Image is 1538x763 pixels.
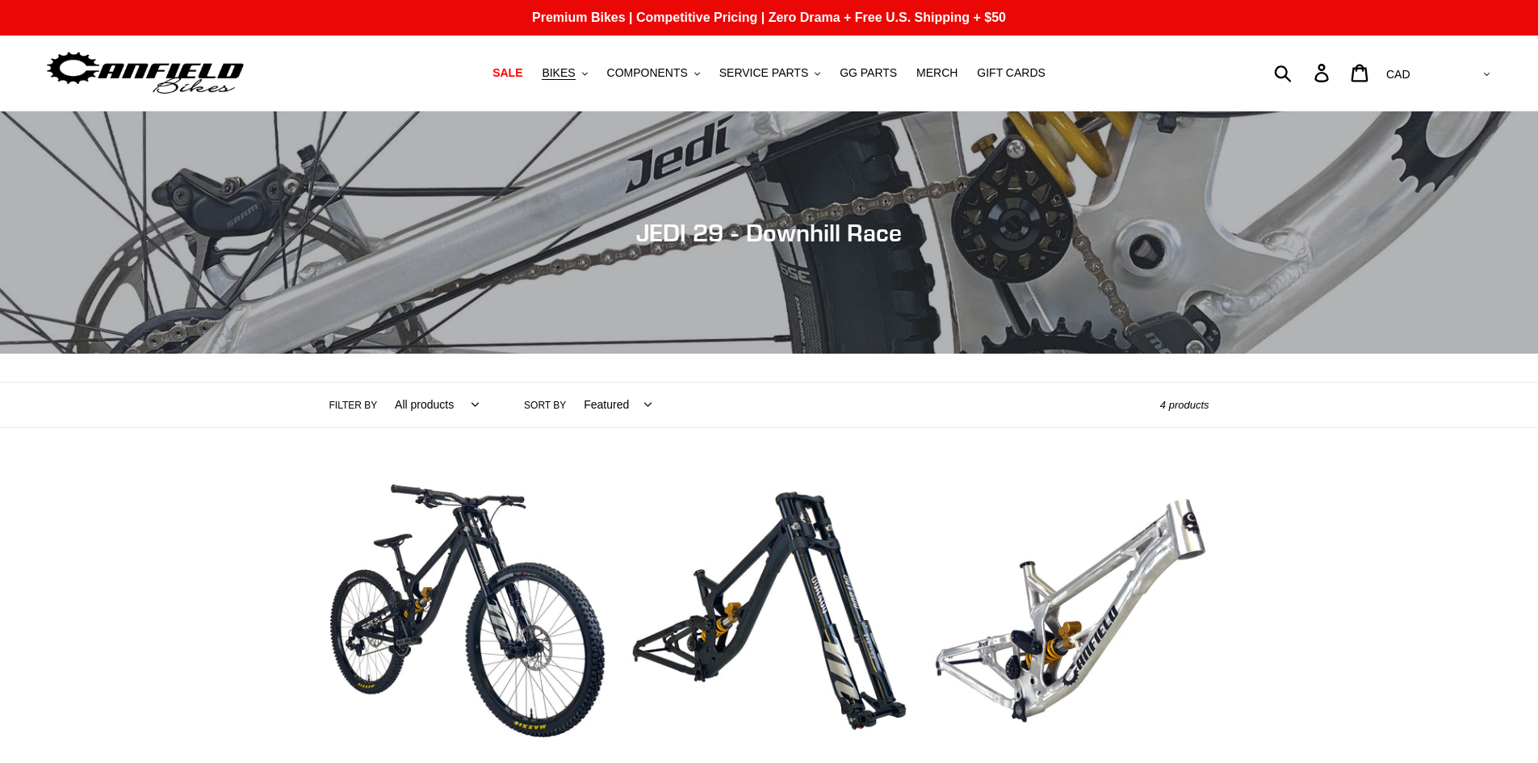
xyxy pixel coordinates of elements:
[832,62,905,84] a: GG PARTS
[636,218,902,247] span: JEDI 29 - Downhill Race
[44,48,246,99] img: Canfield Bikes
[711,62,828,84] button: SERVICE PARTS
[719,66,808,80] span: SERVICE PARTS
[524,398,566,413] label: Sort by
[534,62,595,84] button: BIKES
[599,62,708,84] button: COMPONENTS
[840,66,897,80] span: GG PARTS
[492,66,522,80] span: SALE
[1160,399,1209,411] span: 4 products
[329,398,378,413] label: Filter by
[542,66,575,80] span: BIKES
[1283,55,1324,90] input: Search
[607,66,688,80] span: COMPONENTS
[908,62,966,84] a: MERCH
[969,62,1054,84] a: GIFT CARDS
[484,62,530,84] a: SALE
[916,66,958,80] span: MERCH
[977,66,1046,80] span: GIFT CARDS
